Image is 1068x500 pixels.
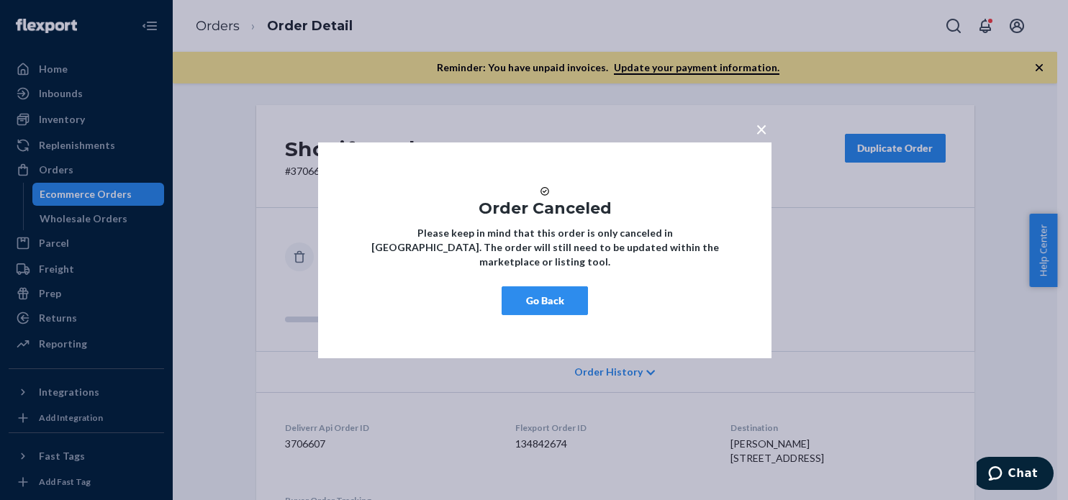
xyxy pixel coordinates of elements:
[361,199,728,217] h1: Order Canceled
[502,286,588,315] button: Go Back
[977,457,1054,493] iframe: Opens a widget where you can chat to one of our agents
[756,116,767,140] span: ×
[371,227,719,268] strong: Please keep in mind that this order is only canceled in [GEOGRAPHIC_DATA]. The order will still n...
